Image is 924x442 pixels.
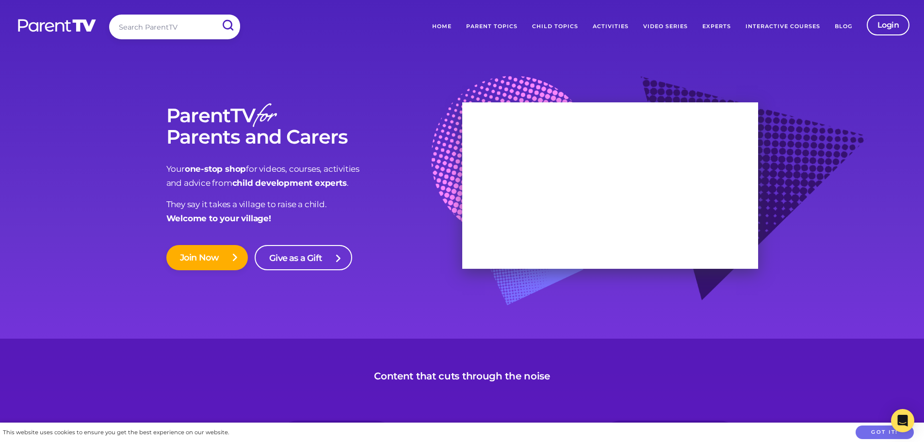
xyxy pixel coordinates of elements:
a: Interactive Courses [738,15,827,39]
a: Video Series [636,15,695,39]
strong: Welcome to your village! [166,213,271,223]
a: Parent Topics [459,15,525,39]
a: Blog [827,15,859,39]
a: Login [867,15,910,35]
h3: Content that cuts through the noise [374,370,550,382]
a: Home [425,15,459,39]
input: Search ParentTV [109,15,240,39]
strong: one-stop shop [185,164,246,174]
div: This website uses cookies to ensure you get the best experience on our website. [3,427,229,438]
a: Join Now [166,245,248,270]
a: Experts [695,15,738,39]
img: parenttv-logo-white.4c85aaf.svg [17,18,97,33]
div: Open Intercom Messenger [891,409,914,432]
input: Submit [215,15,240,36]
p: Your for videos, courses, activities and advice from . [166,162,462,190]
a: Child Topics [525,15,585,39]
strong: child development experts [232,178,347,188]
img: bg-graphic.baf108b.png [431,76,868,329]
a: Activities [585,15,636,39]
button: Got it! [856,426,914,440]
em: for [255,97,275,139]
a: Give as a Gift [255,245,352,270]
p: They say it takes a village to raise a child. [166,197,462,226]
h1: ParentTV Parents and Carers [166,105,462,147]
